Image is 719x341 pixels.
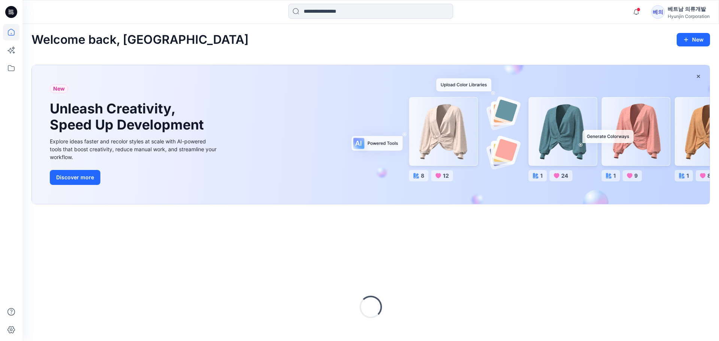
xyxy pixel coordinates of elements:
[651,5,665,19] div: 베의
[668,13,710,19] div: Hyunjin Corporation
[50,170,218,185] a: Discover more
[677,33,710,46] button: New
[31,33,249,47] h2: Welcome back, [GEOGRAPHIC_DATA]
[50,170,100,185] button: Discover more
[50,101,207,133] h1: Unleash Creativity, Speed Up Development
[53,84,65,93] span: New
[50,137,218,161] div: Explore ideas faster and recolor styles at scale with AI-powered tools that boost creativity, red...
[668,4,710,13] div: 베트남 의류개발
